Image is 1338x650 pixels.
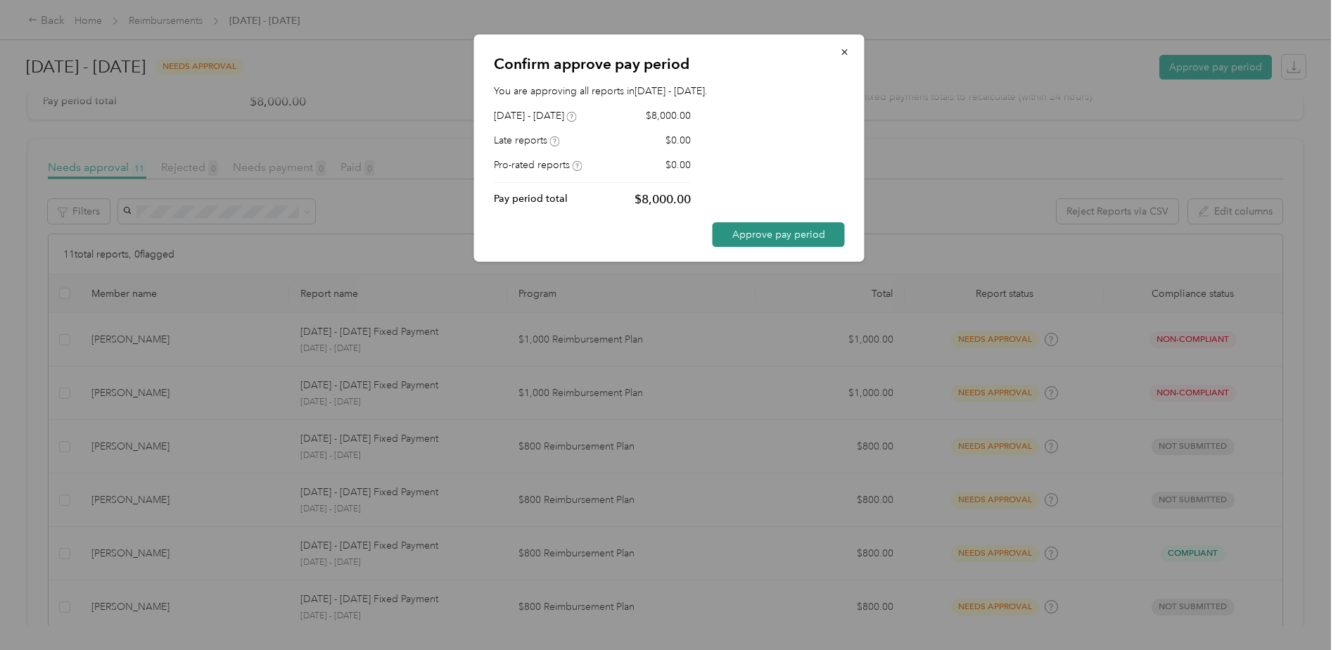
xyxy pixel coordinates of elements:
p: $0.00 [665,133,691,148]
p: Pay period total [494,191,568,206]
p: You are approving all reports in [DATE] - [DATE] . [494,84,845,98]
div: Pro-rated reports [494,158,582,172]
button: Approve pay period [713,222,845,247]
p: $0.00 [665,158,691,172]
div: Late reports [494,133,560,148]
p: $8,000.00 [635,191,691,208]
p: $8,000.00 [646,108,691,123]
p: Confirm approve pay period [494,54,845,74]
iframe: Everlance-gr Chat Button Frame [1259,571,1338,650]
div: [DATE] - [DATE] [494,108,577,123]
